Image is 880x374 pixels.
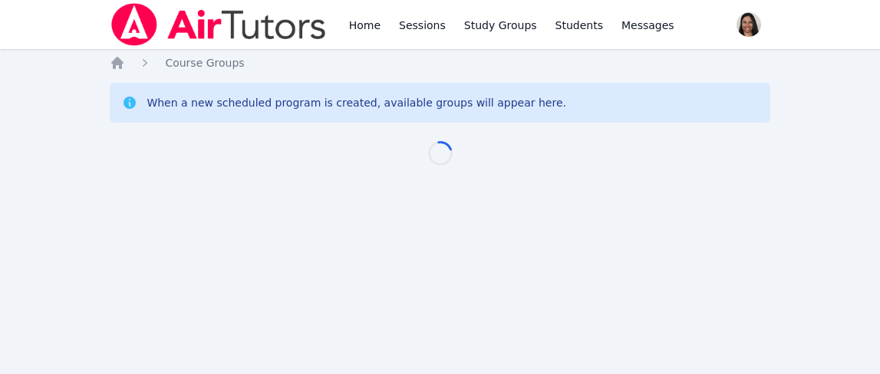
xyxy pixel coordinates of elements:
img: Air Tutors [110,3,327,46]
nav: Breadcrumb [110,55,770,71]
div: When a new scheduled program is created, available groups will appear here. [147,95,566,110]
span: Messages [621,18,674,33]
a: Course Groups [165,55,244,71]
span: Course Groups [165,57,244,69]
